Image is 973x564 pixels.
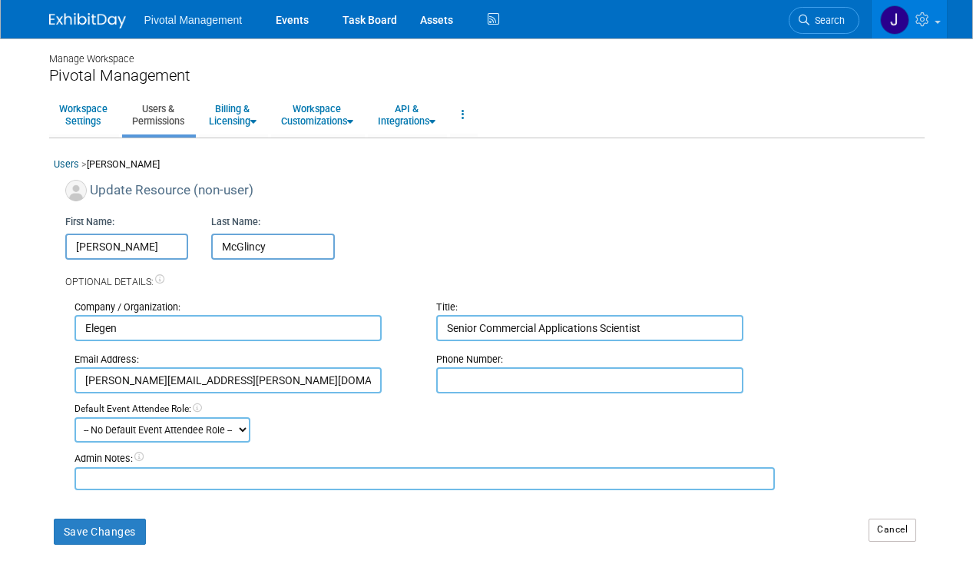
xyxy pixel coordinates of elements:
[211,215,260,230] label: Last Name:
[144,14,243,26] span: Pivotal Management
[789,7,859,34] a: Search
[49,38,925,66] div: Manage Workspace
[809,15,845,26] span: Search
[54,519,146,545] button: Save Changes
[49,66,925,85] div: Pivotal Management
[74,452,776,466] div: Admin Notes:
[869,519,916,542] a: Cancel
[65,180,87,201] img: Associate-Profile-5.png
[880,5,909,35] img: Jessica Gatton
[54,158,79,170] a: Users
[436,300,775,315] div: Title:
[211,234,335,260] input: Last Name
[81,158,87,170] span: >
[65,234,189,260] input: First Name
[74,353,413,367] div: Email Address:
[74,403,920,416] div: Default Event Attendee Role:
[65,180,920,207] div: Update Resource (non-user)
[122,96,194,134] a: Users &Permissions
[65,215,114,230] label: First Name:
[49,96,117,134] a: WorkspaceSettings
[368,96,445,134] a: API &Integrations
[49,13,126,28] img: ExhibitDay
[436,353,775,367] div: Phone Number:
[74,300,413,315] div: Company / Organization:
[199,96,266,134] a: Billing &Licensing
[54,158,920,180] div: [PERSON_NAME]
[65,260,920,290] div: Optional Details:
[271,96,363,134] a: WorkspaceCustomizations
